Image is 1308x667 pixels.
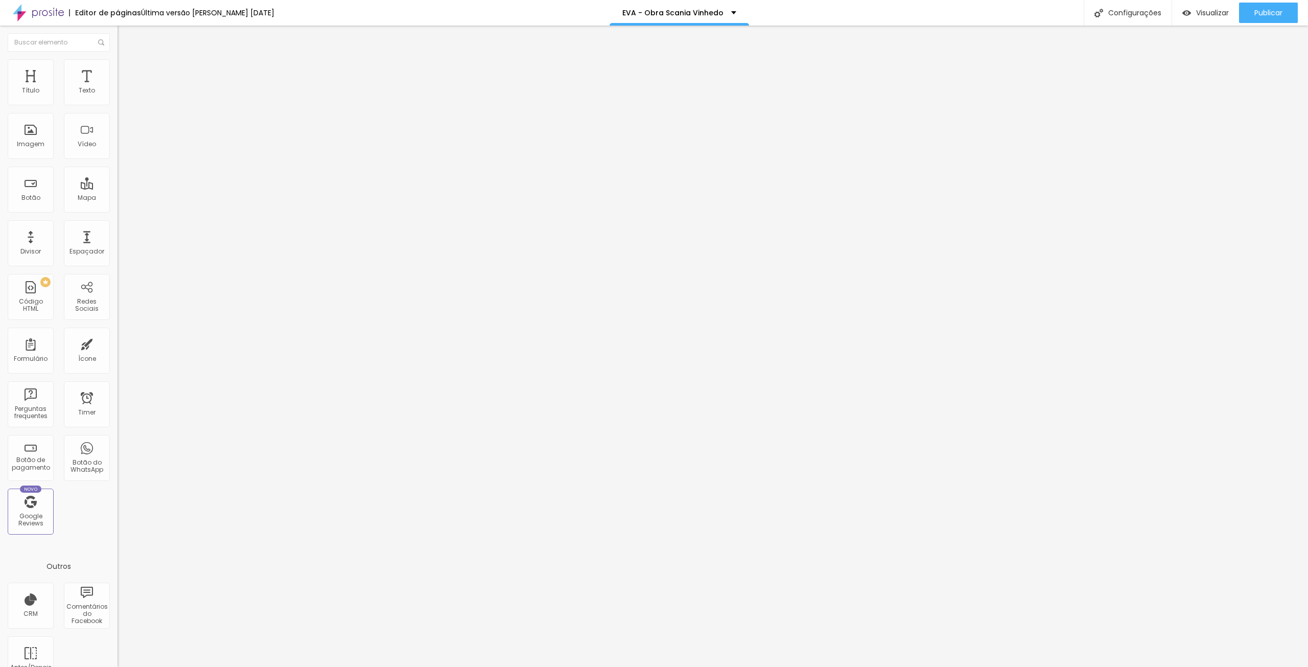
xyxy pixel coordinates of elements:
div: Vídeo [78,141,96,148]
div: Texto [79,87,95,94]
div: Novo [20,486,42,493]
img: Icone [98,39,104,45]
div: Título [22,87,39,94]
div: Divisor [20,248,41,255]
img: Icone [1094,9,1103,17]
div: Botão de pagamento [10,456,51,471]
iframe: Editor [118,26,1308,667]
div: Timer [78,409,96,416]
p: EVA - Obra Scania Vinhedo [622,9,723,16]
div: Redes Sociais [66,298,107,313]
div: Mapa [78,194,96,201]
div: Editor de páginas [69,9,141,16]
input: Buscar elemento [8,33,110,52]
span: Visualizar [1196,9,1229,17]
div: Ícone [78,355,96,362]
div: Perguntas frequentes [10,405,51,420]
div: Comentários do Facebook [66,603,107,625]
div: Google Reviews [10,513,51,527]
button: Visualizar [1172,3,1239,23]
div: Botão do WhatsApp [66,459,107,474]
button: Publicar [1239,3,1298,23]
span: Publicar [1254,9,1282,17]
div: Código HTML [10,298,51,313]
div: CRM [24,610,38,617]
div: Formulário [14,355,48,362]
div: Última versão [PERSON_NAME] [DATE] [141,9,274,16]
div: Botão [21,194,40,201]
div: Espaçador [69,248,104,255]
img: view-1.svg [1182,9,1191,17]
div: Imagem [17,141,44,148]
